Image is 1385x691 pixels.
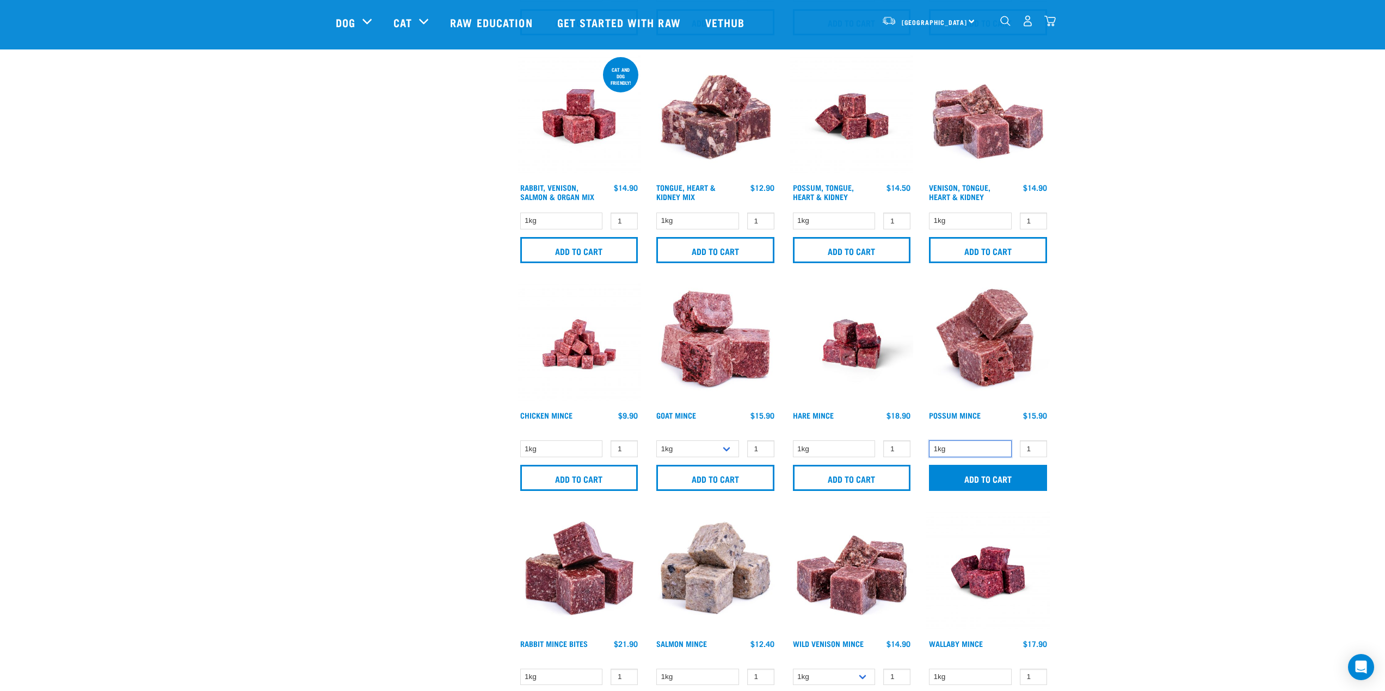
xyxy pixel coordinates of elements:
input: 1 [883,440,910,457]
img: 1167 Tongue Heart Kidney Mix 01 [654,55,777,178]
a: Vethub [694,1,759,44]
img: Chicken M Ince 1613 [518,283,641,406]
a: Tongue, Heart & Kidney Mix [656,185,716,198]
input: Add to cart [929,465,1047,491]
input: 1 [1020,213,1047,229]
div: $14.90 [614,183,638,192]
input: 1 [611,213,638,229]
input: 1 [747,440,774,457]
a: Wild Venison Mince [793,642,864,645]
img: van-moving.png [882,16,896,26]
a: Possum, Tongue, Heart & Kidney [793,185,854,198]
a: Hare Mince [793,413,834,417]
div: $12.40 [750,639,774,648]
img: Pile Of Cubed Venison Tongue Mix For Pets [926,55,1050,178]
a: Wallaby Mince [929,642,983,645]
input: Add to cart [929,237,1047,263]
a: Rabbit, Venison, Salmon & Organ Mix [520,185,594,198]
div: $14.90 [1023,183,1047,192]
a: Get started with Raw [546,1,694,44]
input: 1 [1020,440,1047,457]
span: [GEOGRAPHIC_DATA] [902,20,968,24]
img: Rabbit Venison Salmon Organ 1688 [518,55,641,178]
input: Add to cart [793,237,911,263]
a: Goat Mince [656,413,696,417]
img: 1077 Wild Goat Mince 01 [654,283,777,406]
div: $21.90 [614,639,638,648]
a: Dog [336,14,355,30]
div: Open Intercom Messenger [1348,654,1374,680]
input: Add to cart [656,465,774,491]
input: Add to cart [520,237,638,263]
img: Pile Of Cubed Wild Venison Mince For Pets [790,511,914,634]
a: Chicken Mince [520,413,573,417]
img: 1141 Salmon Mince 01 [654,511,777,634]
input: 1 [747,213,774,229]
input: Add to cart [520,465,638,491]
input: 1 [611,440,638,457]
div: $15.90 [750,411,774,420]
div: $14.90 [887,639,910,648]
img: user.png [1022,15,1033,27]
input: 1 [747,669,774,686]
div: Cat and dog friendly! [603,61,638,91]
div: $14.50 [887,183,910,192]
img: Possum Tongue Heart Kidney 1682 [790,55,914,178]
a: Venison, Tongue, Heart & Kidney [929,185,990,198]
div: $12.90 [750,183,774,192]
input: 1 [883,213,910,229]
div: $15.90 [1023,411,1047,420]
input: 1 [883,669,910,686]
input: Add to cart [656,237,774,263]
img: Wallaby Mince 1675 [926,511,1050,634]
a: Raw Education [439,1,546,44]
div: $9.90 [618,411,638,420]
a: Salmon Mince [656,642,707,645]
img: Raw Essentials Hare Mince Raw Bites For Cats & Dogs [790,283,914,406]
input: Add to cart [793,465,911,491]
input: 1 [1020,669,1047,686]
img: Whole Minced Rabbit Cubes 01 [518,511,641,634]
div: $17.90 [1023,639,1047,648]
div: $18.90 [887,411,910,420]
a: Cat [393,14,412,30]
img: home-icon-1@2x.png [1000,16,1011,26]
img: 1102 Possum Mince 01 [926,283,1050,406]
a: Possum Mince [929,413,981,417]
img: home-icon@2x.png [1044,15,1056,27]
a: Rabbit Mince Bites [520,642,588,645]
input: 1 [611,669,638,686]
